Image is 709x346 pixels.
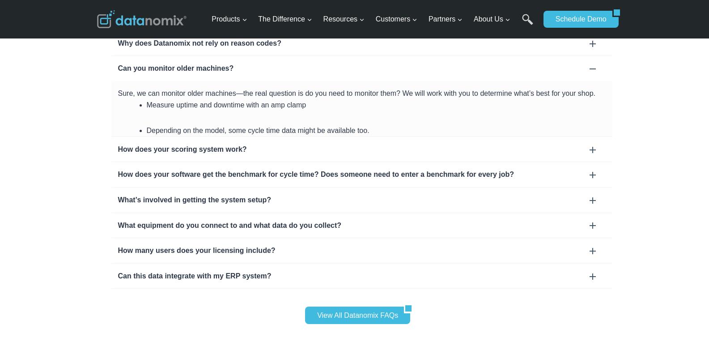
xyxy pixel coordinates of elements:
a: Schedule Demo [543,11,612,28]
div: How does your software get the benchmark for cycle time? Does someone need to enter a benchmark f... [111,162,612,187]
span: Customers [376,13,417,25]
a: Terms [100,200,114,206]
span: The Difference [258,13,312,25]
div: Can you monitor older machines? [111,56,612,81]
span: Partners [429,13,463,25]
div: Can this data integrate with my ERP system? [111,264,612,289]
a: View All Datanomix FAQs [305,307,404,324]
span: About Us [474,13,510,25]
span: Last Name [201,0,230,9]
div: How many users does your licensing include? [118,245,606,256]
span: Resources [323,13,365,25]
span: Products [212,13,247,25]
div: What equipment do you connect to and what data do you collect? [118,220,606,231]
div: Can this data integrate with my ERP system? [118,270,606,282]
a: Search [522,14,533,34]
div: Why does Datanomix not rely on reason codes? [111,31,612,56]
nav: Primary Navigation [208,5,539,34]
span: State/Region [201,111,236,119]
div: Why does Datanomix not rely on reason codes? [118,38,606,49]
span: Phone number [201,37,242,45]
div: How does your scoring system work? [118,144,606,155]
div: Can you monitor older machines? [118,63,606,74]
div: What’s involved in getting the system setup? [111,188,612,213]
li: Depending on the model, some cycle time data might be available too. [147,125,606,137]
section: FAQ Section [97,31,612,289]
div: How many users does your licensing include? [111,238,612,263]
a: Privacy Policy [122,200,151,206]
div: What equipment do you connect to and what data do you collect? [111,213,612,238]
li: Measure uptime and downtime with an amp clamp [147,99,606,111]
div: Can you monitor older machines? [111,81,612,137]
div: What’s involved in getting the system setup? [118,194,606,206]
div: How does your software get the benchmark for cycle time? Does someone need to enter a benchmark f... [118,169,606,180]
img: Datanomix [97,10,187,28]
div: How does your scoring system work? [111,137,612,162]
